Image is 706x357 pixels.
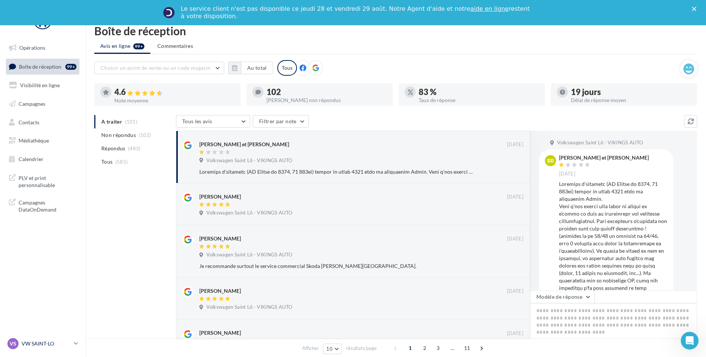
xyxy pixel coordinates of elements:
span: Médiathèque [19,137,49,144]
span: [DATE] [507,141,523,148]
span: Campagnes DataOnDemand [19,197,76,213]
span: (102) [139,132,151,138]
button: Au total [228,62,273,74]
span: PLV et print personnalisable [19,173,76,189]
span: [DATE] [507,236,523,242]
a: Campagnes [4,96,81,112]
div: Tous [277,60,297,76]
span: Volkswagen Saint Lô - VIKINGS AUTO [557,140,643,146]
span: (585) [115,159,128,165]
div: 83 % [419,88,539,96]
button: Choisir un point de vente ou un code magasin [94,62,224,74]
span: Volkswagen Saint Lô - VIKINGS AUTO [206,157,292,164]
a: Contacts [4,115,81,130]
button: Modèle de réponse [530,291,595,303]
a: VS VW SAINT-LO [6,337,79,351]
span: Boîte de réception [19,63,61,69]
div: [PERSON_NAME] [199,287,241,295]
span: Campagnes [19,101,45,107]
iframe: Intercom live chat [681,332,699,350]
div: 102 [267,88,387,96]
span: ... [447,342,458,354]
div: Boîte de réception [94,25,697,36]
a: Visibilité en ligne [4,78,81,93]
div: 4.6 [114,88,235,96]
span: Répondus [101,145,125,152]
a: Médiathèque [4,133,81,148]
span: Calendrier [19,156,43,162]
span: Afficher [302,345,319,352]
span: [DATE] [559,171,575,177]
img: Profile image for Service-Client [163,7,175,19]
div: Note moyenne [114,98,235,103]
span: [DATE] [507,330,523,337]
span: Visibilité en ligne [20,82,60,88]
span: Tous [101,158,112,166]
span: Volkswagen Saint Lô - VIKINGS AUTO [206,252,292,258]
div: Taux de réponse [419,98,539,103]
button: Filtrer par note [253,115,309,128]
span: résultats/page [346,345,377,352]
div: [PERSON_NAME] et [PERSON_NAME] [559,155,649,160]
a: PLV et print personnalisable [4,170,81,192]
div: [PERSON_NAME] [199,235,241,242]
div: 19 jours [571,88,691,96]
div: [PERSON_NAME] non répondus [267,98,387,103]
div: [PERSON_NAME] [199,329,241,337]
div: Je recommande surtout le service commercial Skoda [PERSON_NAME][GEOGRAPHIC_DATA]. [199,262,475,270]
div: Le service client n'est pas disponible ce jeudi 28 et vendredi 29 août. Notre Agent d'aide et not... [181,5,531,20]
span: Non répondus [101,131,136,139]
div: Fermer [692,7,699,11]
a: Calendrier [4,151,81,167]
span: [DATE] [507,194,523,200]
div: [PERSON_NAME] [199,193,241,200]
span: Volkswagen Saint Lô - VIKINGS AUTO [206,304,292,311]
span: 10 [326,346,333,352]
span: Tous les avis [182,118,212,124]
span: VS [10,340,16,347]
span: 2 [419,342,431,354]
a: Campagnes DataOnDemand [4,194,81,216]
span: BB [547,157,554,164]
div: Délai de réponse moyen [571,98,691,103]
a: aide en ligne [470,5,509,12]
span: [DATE] [507,288,523,295]
a: Boîte de réception99+ [4,59,81,75]
button: 10 [323,344,342,354]
button: Au total [241,62,273,74]
span: 11 [461,342,473,354]
span: 3 [432,342,444,354]
button: Tous les avis [176,115,250,128]
div: 99+ [65,64,76,70]
span: Volkswagen Saint Lô - VIKINGS AUTO [206,210,292,216]
p: VW SAINT-LO [22,340,71,347]
span: 1 [404,342,416,354]
span: Opérations [19,45,45,51]
div: [PERSON_NAME] et [PERSON_NAME] [199,141,289,148]
a: Opérations [4,40,81,56]
div: Loremips d'sitametc (AD Elitse do 8374, 71 883ei) tempor in utlab 4321 etdo ma aliquaenim Admin. ... [199,168,475,176]
span: Choisir un point de vente ou un code magasin [101,65,210,71]
span: (483) [128,145,141,151]
span: Contacts [19,119,39,125]
span: Commentaires [157,42,193,50]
